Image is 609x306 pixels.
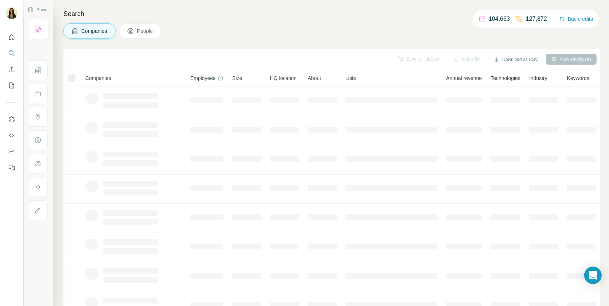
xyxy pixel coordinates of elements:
h4: Search [63,9,600,19]
button: Dashboard [6,145,17,158]
span: Companies [81,27,108,35]
button: Use Surfe on LinkedIn [6,113,17,126]
button: Quick start [6,31,17,44]
span: Lists [346,74,356,82]
span: Technologies [491,74,520,82]
span: Companies [85,74,111,82]
div: Open Intercom Messenger [584,267,602,284]
button: Use Surfe API [6,129,17,142]
span: Industry [529,74,547,82]
button: Buy credits [559,14,593,24]
span: Size [232,74,242,82]
span: People [137,27,154,35]
span: HQ location [270,74,297,82]
img: Avatar [6,7,17,19]
button: Feedback [6,161,17,174]
button: Show [23,4,52,15]
button: Download as CSV [488,54,543,65]
p: 127,872 [526,15,547,23]
button: My lists [6,79,17,92]
button: Search [6,47,17,60]
span: Keywords [567,74,589,82]
button: Enrich CSV [6,63,17,76]
span: Employees [190,74,215,82]
span: About [308,74,321,82]
p: 104,663 [489,15,510,23]
span: Annual revenue [446,74,482,82]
